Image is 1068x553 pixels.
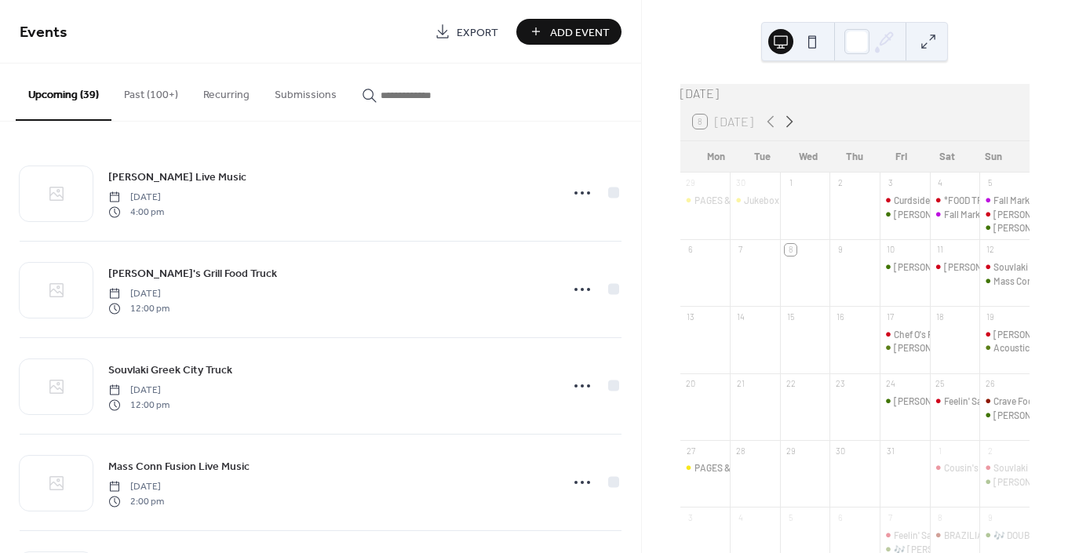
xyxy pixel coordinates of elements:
div: 8 [785,244,796,256]
div: Souvlaki Greek City Truck [979,260,1030,274]
div: 24 [884,378,896,390]
div: 15 [785,311,796,322]
button: Submissions [262,64,349,119]
div: 26 [984,378,996,390]
div: Sat [924,141,971,173]
div: 22 [785,378,796,390]
div: PAGES & POUR BOOK CLUB 📚 [694,194,816,207]
div: Thu [832,141,878,173]
a: Souvlaki Greek City Truck [108,361,232,379]
div: Jason Daly Live Music [880,208,930,221]
div: 6 [685,244,697,256]
span: [DATE] [108,287,169,301]
div: Feelin' Saucy Pasta Turck [930,395,980,408]
a: [PERSON_NAME]'s Grill Food Truck [108,264,277,282]
div: Mass Conn Fusion Live Music [979,275,1030,288]
a: [PERSON_NAME] Live Music [108,168,246,186]
div: [PERSON_NAME] Live Music [894,395,1009,408]
div: 🎶 DOUBLE SHOT [979,529,1030,542]
div: John Mayock Live Music [880,395,930,408]
div: [DATE] [680,84,1030,103]
div: 18 [935,311,946,322]
div: Mike Tedesco Live Music [979,409,1030,422]
a: Export [423,19,510,45]
div: Jukebox Bingo [744,194,805,207]
div: [PERSON_NAME] Live Music [894,208,1009,221]
span: 2:00 pm [108,494,164,508]
div: Jackie's Pizza Truck [979,208,1030,221]
span: [PERSON_NAME]'s Grill Food Truck [108,266,277,282]
div: *FOOD TRUCK CHANGE*: Brazilian BBQ Boyz [930,194,980,207]
div: Feelin' Saucy Pasta Truck [894,529,993,542]
span: [DATE] [108,480,164,494]
div: PAGES & POUR BOOK CLUB 📚 [680,194,731,207]
div: 27 [685,445,697,457]
div: Fall Market! [930,208,980,221]
button: Recurring [191,64,262,119]
div: [PERSON_NAME] Live Music [894,260,1009,274]
div: 7 [884,511,896,523]
div: Fall Market! [944,208,991,221]
div: Chef O's Food Truck [880,328,930,341]
span: Export [457,24,498,41]
div: 1 [785,177,796,189]
div: 3 [884,177,896,189]
div: 🎶 DOUBLE SHOT [993,529,1065,542]
div: Crave Food Truck [979,395,1030,408]
span: Add Event [550,24,610,41]
div: 28 [734,445,746,457]
div: 3 [685,511,697,523]
button: Past (100+) [111,64,191,119]
div: 20 [685,378,697,390]
div: Tue [739,141,786,173]
div: Fall Market! [993,194,1041,207]
span: 12:00 pm [108,301,169,315]
div: Curdside Pick Up Poutine Food Truck [894,194,1041,207]
div: Lucan's Grill Food Truck [930,260,980,274]
div: Fall Market! [979,194,1030,207]
div: Chef O's Food Truck [894,328,972,341]
div: 9 [984,511,996,523]
div: 12 [984,244,996,256]
div: 2 [834,177,846,189]
a: Add Event [516,19,621,45]
div: Curdside Pick Up Poutine Food Truck [880,194,930,207]
div: BRAZILIAN BBQ BOYZ [944,529,1031,542]
div: Fri [878,141,924,173]
div: 4 [734,511,746,523]
div: Souvlaki Greek City Food Truck [979,461,1030,475]
div: PAGES & POUR BOOK CLUB 📚 [694,461,816,475]
span: [DATE] [108,384,169,398]
div: Jeremy Haddad Live Music [979,475,1030,489]
div: Frank Serafino Live Music [979,221,1030,235]
div: 6 [834,511,846,523]
div: 13 [685,311,697,322]
div: 17 [884,311,896,322]
div: 16 [834,311,846,322]
div: 29 [685,177,697,189]
span: [PERSON_NAME] Live Music [108,169,246,186]
span: 12:00 pm [108,398,169,412]
div: 2 [984,445,996,457]
div: 5 [984,177,996,189]
div: 25 [935,378,946,390]
div: 14 [734,311,746,322]
a: Mass Conn Fusion Live Music [108,457,250,475]
div: 7 [734,244,746,256]
div: PAGES & POUR BOOK CLUB 📚 [680,461,731,475]
div: 4 [935,177,946,189]
span: Events [20,17,67,48]
div: Crave Food Truck [993,395,1063,408]
span: [DATE] [108,191,164,205]
div: 23 [834,378,846,390]
span: 4:00 pm [108,205,164,219]
div: Acoustic Thunder Live Music [979,341,1030,355]
div: 19 [984,311,996,322]
div: 31 [884,445,896,457]
div: Jeff Kenniston Live Music [880,260,930,274]
span: Souvlaki Greek City Truck [108,362,232,379]
div: Jeff Przech Live Music [880,341,930,355]
div: 30 [734,177,746,189]
div: 11 [935,244,946,256]
div: Sun [971,141,1017,173]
